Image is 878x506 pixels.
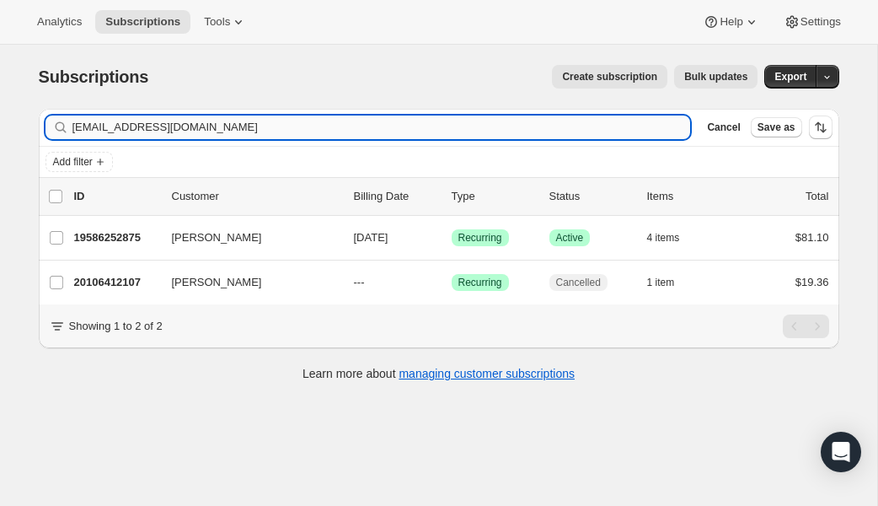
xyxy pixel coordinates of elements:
button: Analytics [27,10,92,34]
span: Add filter [53,155,93,169]
span: Cancelled [556,276,601,289]
p: Showing 1 to 2 of 2 [69,318,163,335]
p: Status [549,188,634,205]
p: Billing Date [354,188,438,205]
button: Help [693,10,769,34]
div: Type [452,188,536,205]
span: Create subscription [562,70,657,83]
span: Recurring [458,231,502,245]
span: Subscriptions [39,67,149,86]
span: Save as [758,121,795,134]
input: Filter subscribers [72,116,691,139]
p: 19586252875 [74,229,158,246]
span: [PERSON_NAME] [172,229,262,246]
button: Settings [774,10,851,34]
button: Add filter [46,152,113,172]
p: 20106412107 [74,274,158,291]
button: Tools [194,10,257,34]
span: $81.10 [795,231,829,244]
div: Items [647,188,731,205]
span: Bulk updates [684,70,747,83]
p: Total [806,188,828,205]
div: Open Intercom Messenger [821,432,861,472]
span: Export [774,70,806,83]
span: Analytics [37,15,82,29]
span: 4 items [647,231,680,245]
a: managing customer subscriptions [399,367,575,380]
button: 4 items [647,226,699,250]
button: Sort the results [809,116,832,139]
span: 1 item [647,276,675,289]
p: ID [74,188,158,205]
nav: Pagination [783,315,829,338]
span: Cancel [707,121,740,134]
button: Create subscription [552,65,667,89]
button: Save as [751,117,802,137]
button: Subscriptions [95,10,190,34]
span: Recurring [458,276,502,289]
button: Export [764,65,816,89]
button: Bulk updates [674,65,758,89]
div: 20106412107[PERSON_NAME]---SuccessRecurringCancelled1 item$19.36 [74,271,829,294]
span: Active [556,231,584,245]
div: IDCustomerBilling DateTypeStatusItemsTotal [74,188,829,205]
span: Help [720,15,742,29]
span: Tools [204,15,230,29]
button: [PERSON_NAME] [162,269,330,296]
p: Customer [172,188,340,205]
span: $19.36 [795,276,829,288]
button: Cancel [700,117,747,137]
p: Learn more about [302,365,575,382]
button: [PERSON_NAME] [162,224,330,251]
div: 19586252875[PERSON_NAME][DATE]SuccessRecurringSuccessActive4 items$81.10 [74,226,829,250]
button: 1 item [647,271,693,294]
span: Settings [800,15,841,29]
span: Subscriptions [105,15,180,29]
span: --- [354,276,365,288]
span: [PERSON_NAME] [172,274,262,291]
span: [DATE] [354,231,388,244]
